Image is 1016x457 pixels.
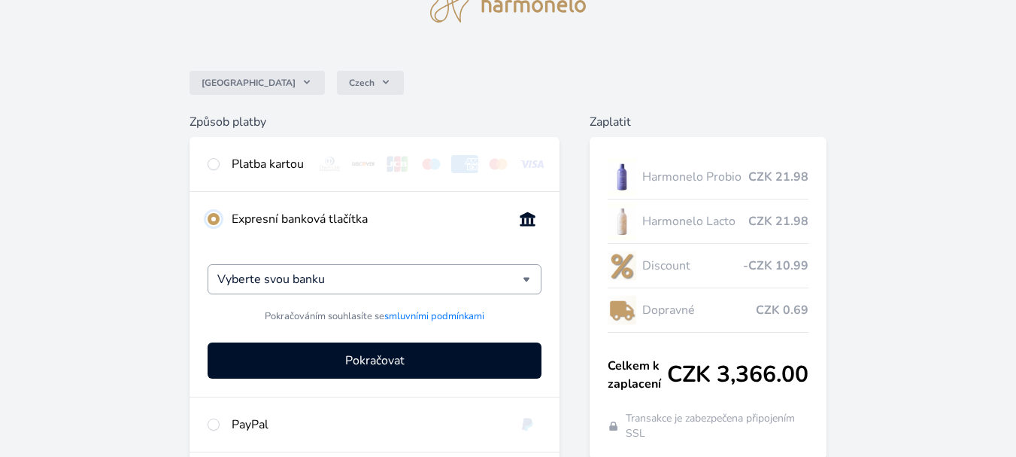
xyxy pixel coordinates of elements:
[667,361,808,388] span: CZK 3,366.00
[642,212,748,230] span: Harmonelo Lacto
[608,247,636,285] img: discount-lo.png
[514,416,541,434] img: paypal.svg
[743,257,808,275] span: -CZK 10.99
[608,203,636,240] img: CLEAN_LACTO_se_stinem_x-hi-lo.jpg
[608,291,636,329] img: delivery-lo.png
[514,210,541,228] img: onlineBanking_CZ.svg
[232,210,502,228] div: Expresní banková tlačítka
[642,168,748,186] span: Harmonelo Probio
[190,113,560,131] h6: Způsob platby
[265,309,484,324] span: Pokračováním souhlasíte se
[190,71,325,95] button: [GEOGRAPHIC_DATA]
[642,257,743,275] span: Discount
[626,411,809,441] span: Transakce je zabezpečena připojením SSL
[345,352,405,370] span: Pokračovat
[384,309,484,323] a: smluvními podmínkami
[384,155,411,173] img: jcb.svg
[349,77,375,89] span: Czech
[316,155,344,173] img: diners.svg
[748,168,808,186] span: CZK 21.98
[608,357,667,393] span: Celkem k zaplacení
[208,343,541,379] button: Pokračovat
[590,113,826,131] h6: Zaplatit
[756,301,808,319] span: CZK 0.69
[608,158,636,196] img: CLEAN_PROBIO_se_stinem_x-lo.jpg
[451,155,479,173] img: amex.svg
[202,77,296,89] span: [GEOGRAPHIC_DATA]
[232,155,304,173] div: Platba kartou
[350,155,378,173] img: discover.svg
[518,155,546,173] img: visa.svg
[208,264,541,294] div: Vyberte svou banku
[642,301,756,319] span: Dopravné
[484,155,512,173] img: mc.svg
[337,71,404,95] button: Czech
[417,155,445,173] img: maestro.svg
[217,270,523,288] input: Hledat...
[232,416,502,434] div: PayPal
[748,212,808,230] span: CZK 21.98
